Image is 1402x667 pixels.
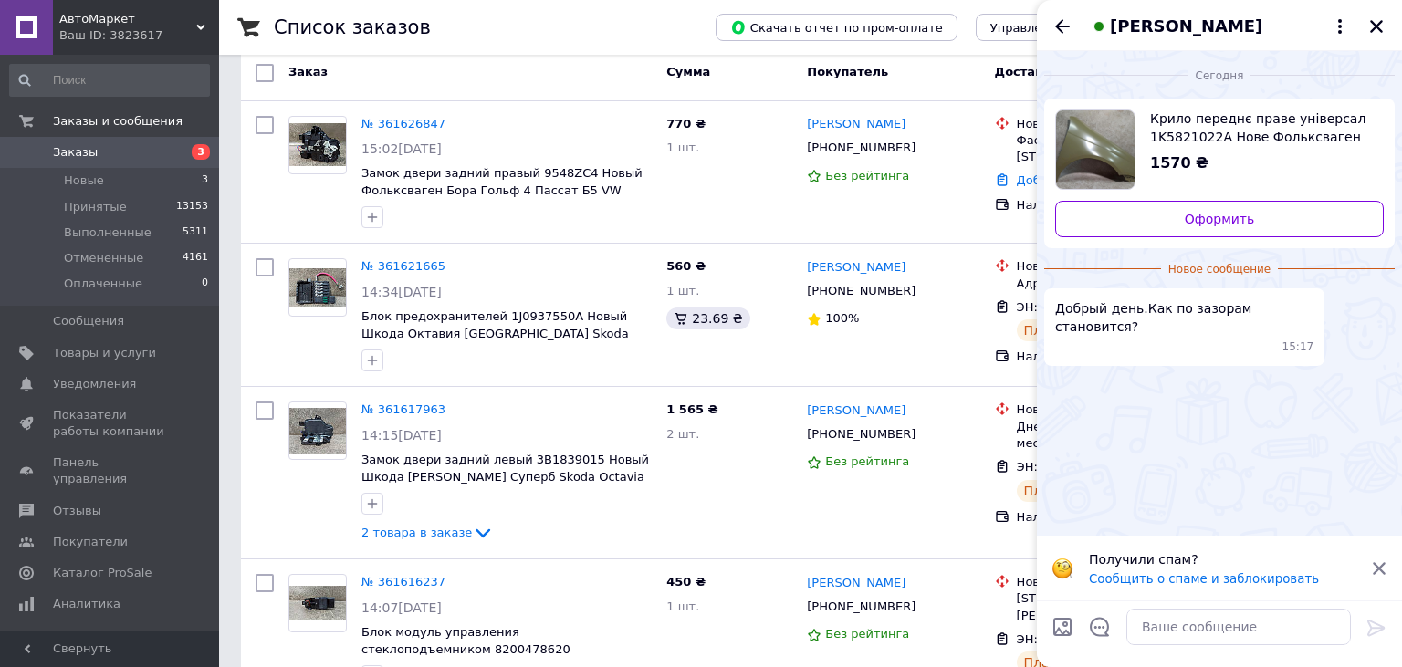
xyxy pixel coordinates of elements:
[1055,109,1384,190] a: Посмотреть товар
[64,199,127,215] span: Принятые
[64,250,143,266] span: Отмененные
[1055,299,1313,336] span: Добрый день.Как по зазорам становится?
[1282,339,1314,355] span: 15:17 12.09.2025
[666,141,699,154] span: 1 шт.
[666,575,706,589] span: 450 ₴
[825,627,909,641] span: Без рейтинга
[202,172,208,189] span: 3
[289,408,346,454] img: Фото товару
[64,276,142,292] span: Оплаченные
[361,141,442,156] span: 15:02[DATE]
[1051,558,1073,579] img: :face_with_monocle:
[807,65,888,78] span: Покупатель
[1017,319,1125,341] div: Планируемый
[1017,173,1097,187] a: Добавить ЭН
[1017,258,1205,275] div: Нова Пошта
[1017,460,1147,474] span: ЭН: 20451247208335
[288,401,347,460] a: Фото товару
[202,276,208,292] span: 0
[1188,68,1251,84] span: Сегодня
[666,307,749,329] div: 23.69 ₴
[53,534,128,550] span: Покупатели
[990,21,1134,35] span: Управление статусами
[1017,509,1205,526] div: Наложенный платеж
[361,453,649,500] a: Замок двери задний левый 3B1839015 Новый Шкода [PERSON_NAME] Суперб Skoda Octavia Tour Superb
[666,427,699,441] span: 2 шт.
[1017,574,1205,590] div: Нова Пошта
[807,402,905,420] a: [PERSON_NAME]
[1017,132,1205,165] div: Фастов, №2 (до 30 кг): [STREET_ADDRESS]
[64,224,152,241] span: Выполненные
[289,586,346,620] img: Фото товару
[183,224,208,241] span: 5311
[361,600,442,615] span: 14:07[DATE]
[803,279,919,303] div: [PHONE_NUMBER]
[1017,401,1205,418] div: Нова Пошта
[807,575,905,592] a: [PERSON_NAME]
[803,422,919,446] div: [PHONE_NUMBER]
[361,166,643,214] span: Замок двери задний правый 9548ZC4 Новый Фольксваген Бора Гольф 4 Пассат Б5 VW Bora Golf IV Passat B5
[361,428,442,443] span: 14:15[DATE]
[1150,109,1369,146] span: Крило переднє праве універсал 1K5821022A Нове Фольксваген Гольф 5 Volkswagen Golf V [DATE]-[DATE]
[288,65,328,78] span: Заказ
[1088,15,1351,38] button: [PERSON_NAME]
[53,376,136,392] span: Уведомления
[1017,349,1205,365] div: Наложенный платеж
[289,123,346,166] img: Фото товару
[1017,480,1125,502] div: Планируемый
[64,172,104,189] span: Новые
[825,169,909,182] span: Без рейтинга
[53,345,156,361] span: Товары и услуги
[288,116,347,174] a: Фото товару
[192,144,210,160] span: 3
[361,402,445,416] a: № 361617963
[288,258,347,317] a: Фото товару
[1365,16,1387,37] button: Закрыть
[666,402,717,416] span: 1 565 ₴
[807,259,905,276] a: [PERSON_NAME]
[825,311,859,325] span: 100%
[1089,550,1360,568] p: Получили спам?
[289,268,346,307] img: Фото товару
[176,199,208,215] span: 13153
[361,285,442,299] span: 14:34[DATE]
[9,64,210,97] input: Поиск
[288,574,347,632] a: Фото товару
[1017,632,1147,646] span: ЭН: 20451247180111
[803,136,919,160] div: [PHONE_NUMBER]
[53,596,120,612] span: Аналитика
[666,65,710,78] span: Сумма
[1017,276,1205,292] div: Адрес [STREET_ADDRESS] 68
[807,116,905,133] a: [PERSON_NAME]
[1017,590,1205,623] div: [STREET_ADDRESS][PERSON_NAME]
[361,117,445,130] a: № 361626847
[53,113,183,130] span: Заказы и сообщения
[1088,615,1112,639] button: Открыть шаблоны ответов
[976,14,1148,41] button: Управление статусами
[716,14,957,41] button: Скачать отчет по пром-оплате
[361,575,445,589] a: № 361616237
[59,11,196,27] span: АвтоМаркет
[730,19,943,36] span: Скачать отчет по пром-оплате
[53,313,124,329] span: Сообщения
[1161,262,1278,277] span: Новое сообщение
[1017,419,1205,452] div: Днепр, №42 (до 30 кг на одно место): [STREET_ADDRESS]
[361,526,472,539] span: 2 товара в заказе
[361,309,629,357] span: Блок предохранителей 1J0937550A Новый Шкода Октавия [GEOGRAPHIC_DATA] Skoda Octavia Tour
[1089,572,1319,586] button: Сообщить о спаме и заблокировать
[274,16,431,38] h1: Список заказов
[1017,116,1205,132] div: Нова Пошта
[53,407,169,440] span: Показатели работы компании
[666,117,706,130] span: 770 ₴
[1017,197,1205,214] div: Наложенный платеж
[53,503,101,519] span: Отзывы
[53,144,98,161] span: Заказы
[1051,16,1073,37] button: Назад
[1110,15,1262,38] span: [PERSON_NAME]
[666,259,706,273] span: 560 ₴
[361,526,494,539] a: 2 товара в заказе
[1017,300,1147,314] span: ЭН: 20451247192389
[361,259,445,273] a: № 361621665
[53,565,152,581] span: Каталог ProSale
[803,595,919,619] div: [PHONE_NUMBER]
